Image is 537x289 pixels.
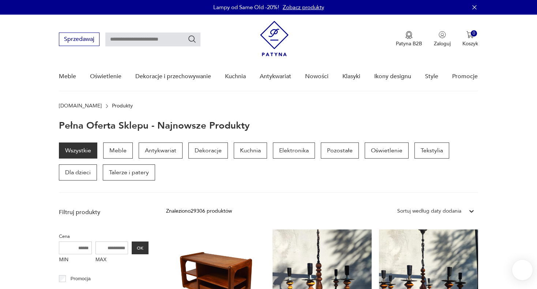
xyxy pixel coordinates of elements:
[112,103,133,109] p: Produkty
[305,62,328,91] a: Nowości
[103,142,133,159] a: Meble
[439,31,446,38] img: Ikonka użytkownika
[59,121,250,131] h1: Pełna oferta sklepu - najnowsze produkty
[59,164,97,180] a: Dla dzieci
[283,4,324,11] a: Zobacz produkty
[59,254,92,266] label: MIN
[71,275,91,283] p: Promocja
[321,142,359,159] a: Pozostałe
[188,142,228,159] a: Dekoracje
[90,62,121,91] a: Oświetlenie
[95,254,128,266] label: MAX
[59,142,97,159] a: Wszystkie
[342,62,360,91] a: Klasyki
[59,33,99,46] button: Sprzedawaj
[234,142,267,159] a: Kuchnia
[405,31,413,39] img: Ikona medalu
[260,21,289,56] img: Patyna - sklep z meblami i dekoracjami vintage
[452,62,478,91] a: Promocje
[59,208,149,216] p: Filtruj produkty
[434,40,451,47] p: Zaloguj
[374,62,411,91] a: Ikony designu
[166,207,232,215] div: Znaleziono 29306 produktów
[59,37,99,42] a: Sprzedawaj
[414,142,449,159] a: Tekstylia
[425,62,438,91] a: Style
[512,260,533,280] iframe: Smartsupp widget button
[466,31,474,38] img: Ikona koszyka
[434,31,451,47] button: Zaloguj
[213,4,279,11] p: Lampy od Same Old -20%!
[135,62,211,91] a: Dekoracje i przechowywanie
[59,62,76,91] a: Meble
[103,164,155,180] a: Talerze i patery
[462,40,478,47] p: Koszyk
[225,62,246,91] a: Kuchnia
[396,40,422,47] p: Patyna B2B
[397,207,461,215] div: Sortuj według daty dodania
[365,142,409,159] a: Oświetlenie
[462,31,478,47] button: 0Koszyk
[471,30,477,37] div: 0
[396,31,422,47] a: Ikona medaluPatyna B2B
[188,35,196,43] button: Szukaj
[396,31,422,47] button: Patyna B2B
[273,142,315,159] a: Elektronika
[59,232,149,240] p: Cena
[132,242,149,254] button: OK
[260,62,291,91] a: Antykwariat
[139,142,183,159] a: Antykwariat
[59,103,102,109] a: [DOMAIN_NAME]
